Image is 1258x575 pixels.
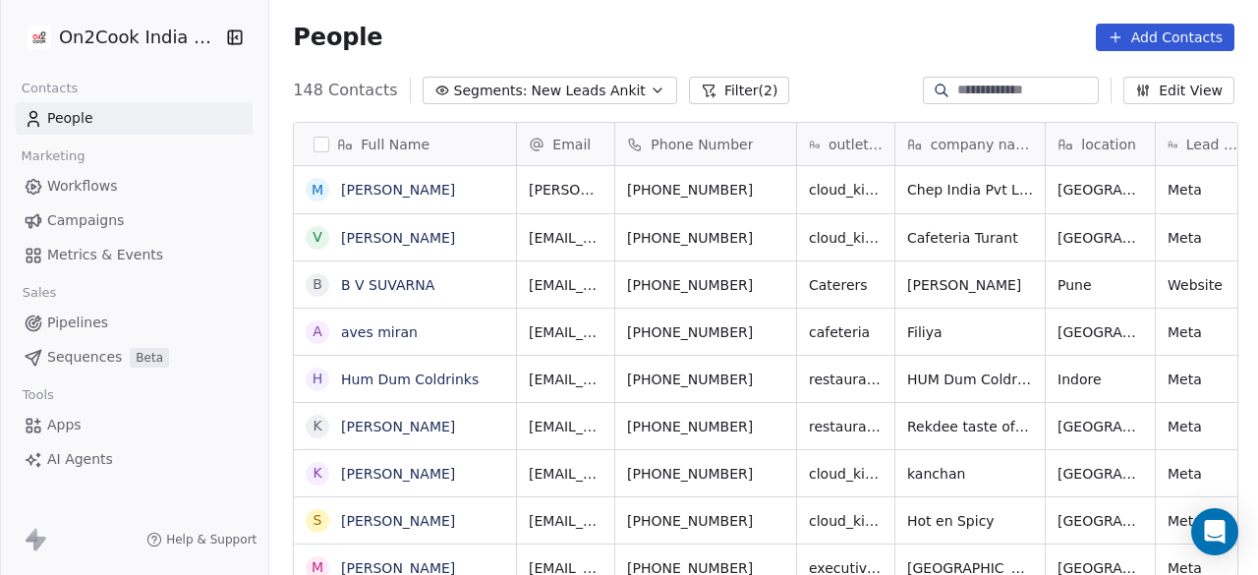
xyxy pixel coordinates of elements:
[1168,228,1241,248] span: Meta
[1058,228,1143,248] span: [GEOGRAPHIC_DATA]
[1081,135,1136,154] span: location
[47,313,108,333] span: Pipelines
[529,464,602,484] span: [EMAIL_ADDRESS][DOMAIN_NAME]
[1168,370,1241,389] span: Meta
[341,419,455,434] a: [PERSON_NAME]
[341,182,455,198] a: [PERSON_NAME]
[895,123,1045,165] div: company name
[627,511,784,531] span: [PHONE_NUMBER]
[13,74,86,103] span: Contacts
[529,275,602,295] span: [EMAIL_ADDRESS][DOMAIN_NAME]
[1096,24,1234,51] button: Add Contacts
[1123,77,1234,104] button: Edit View
[47,210,124,231] span: Campaigns
[907,228,1033,248] span: Cafeteria Turant
[314,227,323,248] div: V
[797,123,894,165] div: outlet type
[1058,180,1143,200] span: [GEOGRAPHIC_DATA]
[529,180,602,200] span: [PERSON_NAME][EMAIL_ADDRESS][DOMAIN_NAME]
[341,513,455,529] a: [PERSON_NAME]
[16,341,253,374] a: SequencesBeta
[809,464,883,484] span: cloud_kitchen
[532,81,646,101] span: New Leads Ankit
[1058,322,1143,342] span: [GEOGRAPHIC_DATA]
[615,123,796,165] div: Phone Number
[1058,464,1143,484] span: [GEOGRAPHIC_DATA]
[907,180,1033,200] span: Chep India Pvt Ltd
[130,348,169,368] span: Beta
[146,532,257,547] a: Help & Support
[294,123,516,165] div: Full Name
[907,511,1033,531] span: Hot en Spicy
[28,26,51,49] img: on2cook%20logo-04%20copy.jpg
[529,511,602,531] span: [EMAIL_ADDRESS][DOMAIN_NAME]
[47,176,118,197] span: Workflows
[651,135,753,154] span: Phone Number
[361,135,429,154] span: Full Name
[314,463,322,484] div: K
[529,370,602,389] span: [EMAIL_ADDRESS][DOMAIN_NAME]
[529,417,602,436] span: [EMAIL_ADDRESS][DOMAIN_NAME]
[16,170,253,202] a: Workflows
[16,443,253,476] a: AI Agents
[907,275,1033,295] span: [PERSON_NAME]
[1058,417,1143,436] span: [GEOGRAPHIC_DATA]
[47,415,82,435] span: Apps
[809,511,883,531] span: cloud_kitchen
[809,228,883,248] span: cloud_kitchen
[1168,180,1241,200] span: Meta
[293,79,397,102] span: 148 Contacts
[689,77,790,104] button: Filter(2)
[1058,275,1143,295] span: Pune
[627,417,784,436] span: [PHONE_NUMBER]
[627,228,784,248] span: [PHONE_NUMBER]
[627,180,784,200] span: [PHONE_NUMBER]
[627,464,784,484] span: [PHONE_NUMBER]
[809,180,883,200] span: cloud_kitchen
[47,347,122,368] span: Sequences
[1058,370,1143,389] span: Indore
[627,370,784,389] span: [PHONE_NUMBER]
[314,321,323,342] div: a
[1168,322,1241,342] span: Meta
[314,510,322,531] div: S
[907,464,1033,484] span: kanchan
[809,370,883,389] span: restaurants
[627,275,784,295] span: [PHONE_NUMBER]
[1168,511,1241,531] span: Meta
[1058,511,1143,531] span: [GEOGRAPHIC_DATA]
[1186,135,1242,154] span: Lead Source
[907,322,1033,342] span: Filiya
[47,245,163,265] span: Metrics & Events
[907,370,1033,389] span: HUM Dum Coldrinks
[341,466,455,482] a: [PERSON_NAME]
[1046,123,1155,165] div: location
[1168,464,1241,484] span: Meta
[809,275,883,295] span: Caterers
[293,23,382,52] span: People
[454,81,528,101] span: Segments:
[314,274,323,295] div: B
[809,417,883,436] span: restaurants
[1168,275,1241,295] span: Website
[16,204,253,237] a: Campaigns
[16,409,253,441] a: Apps
[14,380,62,410] span: Tools
[314,416,322,436] div: K
[47,449,113,470] span: AI Agents
[529,322,602,342] span: [EMAIL_ADDRESS][DOMAIN_NAME]
[931,135,1034,154] span: company name
[16,102,253,135] a: People
[47,108,93,129] span: People
[829,135,883,154] span: outlet type
[166,532,257,547] span: Help & Support
[907,417,1033,436] span: Rekdee taste of the streets
[24,21,212,54] button: On2Cook India Pvt. Ltd.
[341,324,418,340] a: aves miran
[13,142,93,171] span: Marketing
[517,123,614,165] div: Email
[14,278,65,308] span: Sales
[552,135,591,154] span: Email
[16,239,253,271] a: Metrics & Events
[1156,123,1253,165] div: Lead Source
